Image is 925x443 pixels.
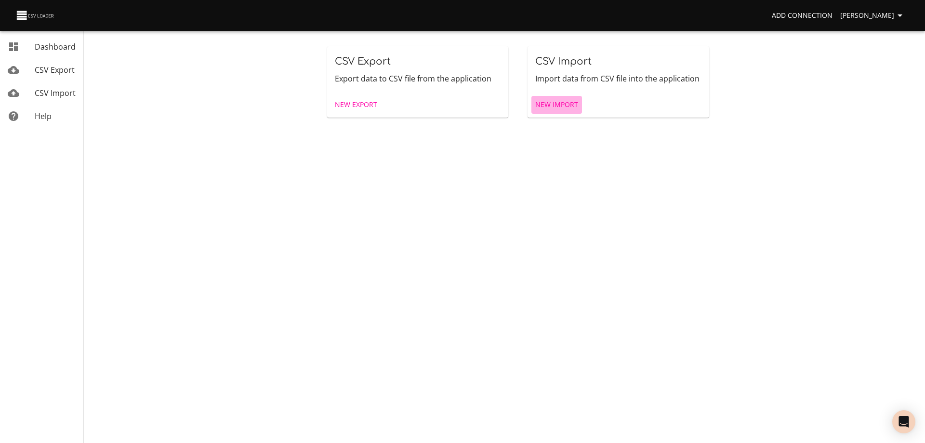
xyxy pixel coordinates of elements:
[768,7,836,25] a: Add Connection
[836,7,910,25] button: [PERSON_NAME]
[335,99,377,111] span: New Export
[335,73,501,84] p: Export data to CSV file from the application
[535,73,701,84] p: Import data from CSV file into the application
[35,41,76,52] span: Dashboard
[531,96,582,114] a: New Import
[772,10,832,22] span: Add Connection
[35,65,75,75] span: CSV Export
[892,410,915,433] div: Open Intercom Messenger
[335,56,391,67] span: CSV Export
[535,99,578,111] span: New Import
[331,96,381,114] a: New Export
[35,111,52,121] span: Help
[535,56,592,67] span: CSV Import
[840,10,906,22] span: [PERSON_NAME]
[35,88,76,98] span: CSV Import
[15,9,56,22] img: CSV Loader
